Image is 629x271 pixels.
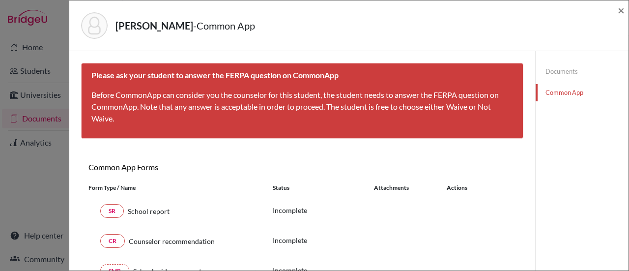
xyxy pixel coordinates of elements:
a: CR [100,234,125,248]
p: Incomplete [273,205,374,215]
b: Please ask your student to answer the FERPA question on CommonApp [91,70,339,80]
span: - Common App [193,20,255,31]
a: SR [100,204,124,218]
div: Form Type / Name [81,183,265,192]
a: Documents [536,63,629,80]
div: Actions [435,183,496,192]
h6: Common App Forms [81,162,302,172]
button: Close [618,4,625,16]
div: Status [273,183,374,192]
p: Incomplete [273,235,374,245]
strong: [PERSON_NAME] [115,20,193,31]
a: Common App [536,84,629,101]
span: Counselor recommendation [129,236,215,246]
span: × [618,3,625,17]
span: School report [128,206,170,216]
div: Attachments [374,183,435,192]
p: Before CommonApp can consider you the counselor for this student, the student needs to answer the... [91,89,513,124]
